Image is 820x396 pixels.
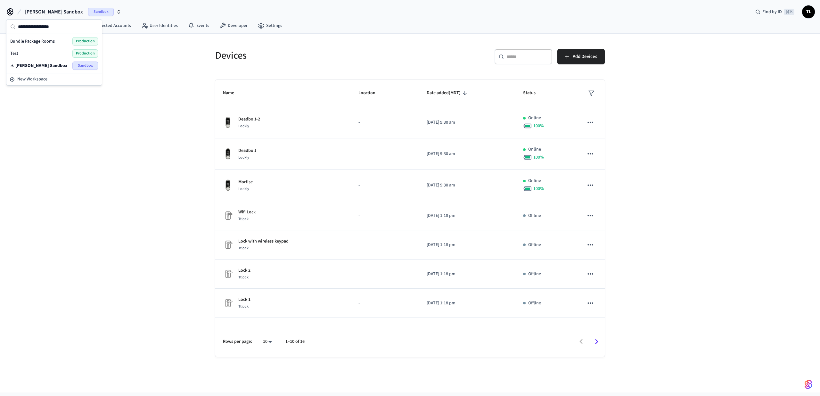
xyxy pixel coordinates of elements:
[238,245,249,251] span: Ttlock
[533,154,544,161] span: 100 %
[427,271,508,277] p: [DATE] 1:18 pm
[238,275,249,280] span: Ttlock
[223,179,233,191] img: Lockly Vision Lock, Front
[358,119,411,126] p: -
[223,269,233,279] img: Placeholder Lock Image
[762,9,782,15] span: Find by ID
[427,300,508,307] p: [DATE] 1:18 pm
[557,49,605,64] button: Add Devices
[72,62,98,70] span: Sandbox
[15,62,67,69] span: [PERSON_NAME] Sandbox
[528,242,541,248] p: Offline
[238,179,253,186] p: Mortise
[805,379,812,390] img: SeamLogoGradient.69752ec5.svg
[6,34,102,73] div: Suggestions
[25,8,83,16] span: [PERSON_NAME] Sandbox
[528,212,541,219] p: Offline
[750,6,799,18] div: Find by ID⌘ K
[214,20,253,31] a: Developer
[223,210,233,221] img: Placeholder Lock Image
[238,209,256,216] p: Wifi Lock
[238,304,249,309] span: Ttlock
[784,9,794,15] span: ⌘ K
[427,151,508,157] p: [DATE] 9:30 am
[223,240,233,250] img: Placeholder Lock Image
[238,186,249,192] span: Lockly
[136,20,183,31] a: User Identities
[223,116,233,128] img: Lockly Vision Lock, Front
[1,20,35,31] a: Devices
[238,238,289,245] p: Lock with wireless keypad
[215,49,406,62] h5: Devices
[223,88,242,98] span: Name
[528,177,541,184] p: Online
[78,20,136,31] a: Connected Accounts
[238,116,260,123] p: Deadbolt-2
[238,296,250,303] p: Lock 1
[260,337,275,346] div: 10
[427,119,508,126] p: [DATE] 9:30 am
[358,182,411,189] p: -
[223,148,233,160] img: Lockly Vision Lock, Front
[238,123,249,129] span: Lockly
[72,49,98,58] span: Production
[238,216,249,222] span: Ttlock
[72,37,98,45] span: Production
[427,242,508,248] p: [DATE] 1:18 pm
[17,76,47,83] span: New Workspace
[533,186,544,192] span: 100 %
[533,123,544,129] span: 100 %
[7,74,101,85] button: New Workspace
[10,38,55,45] span: Bundle Package Rooms
[253,20,287,31] a: Settings
[10,50,18,57] span: Test
[427,88,469,98] span: Date added(MDT)
[183,20,214,31] a: Events
[803,6,814,18] span: TL
[358,151,411,157] p: -
[528,146,541,153] p: Online
[238,267,250,274] p: Lock 2
[427,212,508,219] p: [DATE] 1:18 pm
[802,5,815,18] button: TL
[238,147,256,154] p: Deadbolt
[523,88,544,98] span: Status
[238,155,249,160] span: Lockly
[358,88,384,98] span: Location
[589,334,604,349] button: Go to next page
[358,242,411,248] p: -
[528,115,541,121] p: Online
[528,300,541,307] p: Offline
[358,212,411,219] p: -
[285,338,305,345] p: 1–10 of 16
[88,8,114,16] span: Sandbox
[528,271,541,277] p: Offline
[358,271,411,277] p: -
[223,338,252,345] p: Rows per page:
[427,182,508,189] p: [DATE] 9:30 am
[358,300,411,307] p: -
[223,298,233,308] img: Placeholder Lock Image
[573,53,597,61] span: Add Devices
